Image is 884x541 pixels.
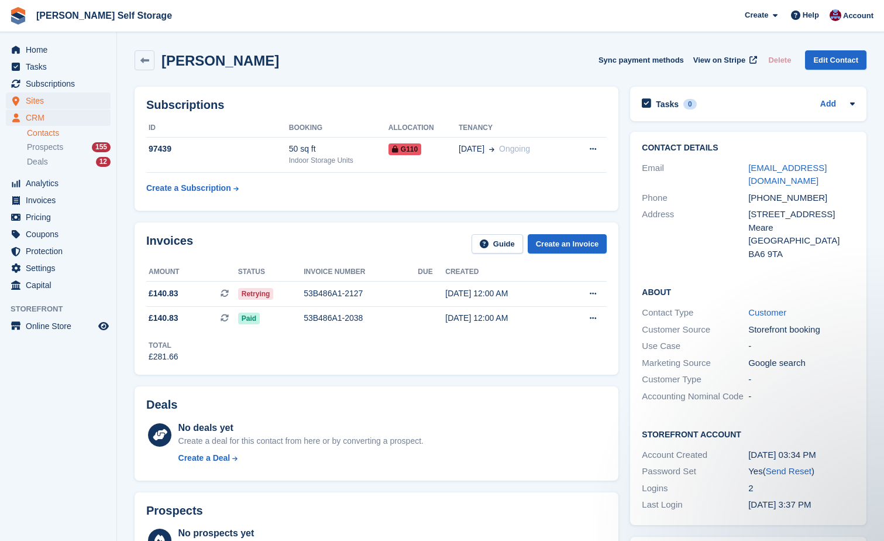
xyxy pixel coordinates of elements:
div: [PHONE_NUMBER] [748,191,855,205]
span: Sites [26,93,96,109]
div: 2 [748,482,855,495]
div: Logins [642,482,748,495]
div: Create a deal for this contact from here or by converting a prospect. [178,435,424,447]
th: Due [418,263,445,282]
div: BA6 9TA [748,248,855,261]
div: Google search [748,357,855,370]
a: Prospects 155 [27,141,111,153]
h2: Invoices [146,234,193,254]
div: 0 [683,99,697,109]
div: Create a Subscription [146,182,231,194]
div: 50 sq ft [289,143,388,155]
span: Capital [26,277,96,293]
h2: Tasks [656,99,679,109]
a: Contacts [27,128,111,139]
span: Prospects [27,142,63,153]
span: Pricing [26,209,96,225]
div: Meare [748,221,855,235]
div: [STREET_ADDRESS] [748,208,855,221]
a: Create an Invoice [528,234,607,254]
div: Accounting Nominal Code [642,390,748,403]
a: [PERSON_NAME] Self Storage [32,6,177,25]
th: Booking [289,119,388,138]
a: menu [6,318,111,334]
span: Settings [26,260,96,276]
a: menu [6,209,111,225]
img: Tracy Bailey [830,9,841,21]
h2: Deals [146,398,177,412]
a: menu [6,243,111,259]
div: Phone [642,191,748,205]
a: menu [6,59,111,75]
a: View on Stripe [689,50,759,70]
th: Allocation [388,119,459,138]
th: Amount [146,263,238,282]
a: Preview store [97,319,111,333]
div: 12 [96,157,111,167]
span: Home [26,42,96,58]
div: 53B486A1-2038 [304,312,418,324]
div: Indoor Storage Units [289,155,388,166]
a: menu [6,42,111,58]
div: - [748,373,855,386]
span: Coupons [26,226,96,242]
div: Yes [748,465,855,478]
h2: Prospects [146,504,203,518]
span: £140.83 [149,287,178,300]
a: Send Reset [766,466,811,476]
a: Edit Contact [805,50,866,70]
div: [DATE] 12:00 AM [445,287,561,300]
span: ( ) [763,466,814,476]
h2: Subscriptions [146,98,607,112]
div: Customer Source [642,323,748,337]
span: Storefront [11,303,116,315]
span: CRM [26,109,96,126]
a: menu [6,109,111,126]
span: Help [803,9,819,21]
div: Account Created [642,448,748,462]
a: menu [6,175,111,191]
a: menu [6,93,111,109]
a: menu [6,260,111,276]
span: G110 [388,143,421,155]
div: Storefront booking [748,323,855,337]
th: Status [238,263,304,282]
th: Created [445,263,561,282]
div: 155 [92,142,111,152]
th: ID [146,119,289,138]
div: Use Case [642,340,748,353]
button: Sync payment methods [598,50,684,70]
a: menu [6,76,111,92]
div: Email [642,162,748,188]
h2: [PERSON_NAME] [161,53,279,69]
span: £140.83 [149,312,178,324]
a: Deals 12 [27,156,111,168]
div: Password Set [642,465,748,478]
span: Online Store [26,318,96,334]
span: Account [843,10,873,22]
span: Paid [238,313,260,324]
a: menu [6,192,111,208]
div: £281.66 [149,351,178,363]
div: Marketing Source [642,357,748,370]
time: 2025-07-23 14:37:19 UTC [748,499,811,509]
span: Subscriptions [26,76,96,92]
a: Create a Subscription [146,177,239,199]
div: 53B486A1-2127 [304,287,418,300]
th: Tenancy [459,119,569,138]
a: menu [6,277,111,293]
h2: About [642,286,855,297]
div: - [748,340,855,353]
button: Delete [763,50,796,70]
span: Analytics [26,175,96,191]
div: Customer Type [642,373,748,386]
span: Create [745,9,768,21]
a: Create a Deal [178,452,424,464]
span: Protection [26,243,96,259]
div: No deals yet [178,421,424,435]
div: Total [149,340,178,351]
h2: Contact Details [642,143,855,153]
div: Last Login [642,498,748,512]
span: Tasks [26,59,96,75]
span: Deals [27,156,48,167]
